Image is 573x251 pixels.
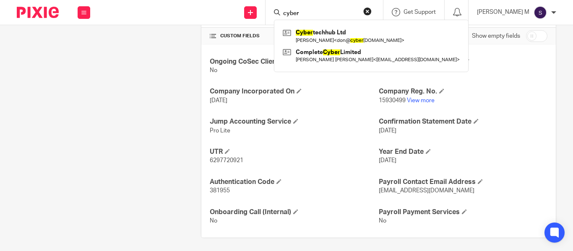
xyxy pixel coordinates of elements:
[379,218,386,224] span: No
[210,117,378,126] h4: Jump Accounting Service
[407,98,435,104] a: View more
[379,188,474,194] span: [EMAIL_ADDRESS][DOMAIN_NAME]
[404,9,436,15] span: Get Support
[210,188,230,194] span: 381955
[534,6,547,19] img: svg%3E
[379,98,406,104] span: 15930499
[379,158,396,163] span: [DATE]
[210,218,217,224] span: No
[210,208,378,217] h4: Onboarding Call (Internal)
[379,128,396,134] span: [DATE]
[282,10,358,18] input: Search
[379,178,547,186] h4: Payroll Contact Email Address
[210,98,227,104] span: [DATE]
[210,158,243,163] span: 6297720921
[210,178,378,186] h4: Authentication Code
[210,128,230,134] span: Pro Lite
[477,8,529,16] p: [PERSON_NAME] M
[379,147,547,156] h4: Year End Date
[379,87,547,96] h4: Company Reg. No.
[379,208,547,217] h4: Payroll Payment Services
[472,32,520,40] label: Show empty fields
[210,147,378,156] h4: UTR
[363,7,372,16] button: Clear
[210,57,378,66] h4: Ongoing CoSec Client
[210,67,217,73] span: No
[379,117,547,126] h4: Confirmation Statement Date
[210,33,378,39] h4: CUSTOM FIELDS
[210,87,378,96] h4: Company Incorporated On
[379,67,386,73] span: No
[17,7,59,18] img: Pixie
